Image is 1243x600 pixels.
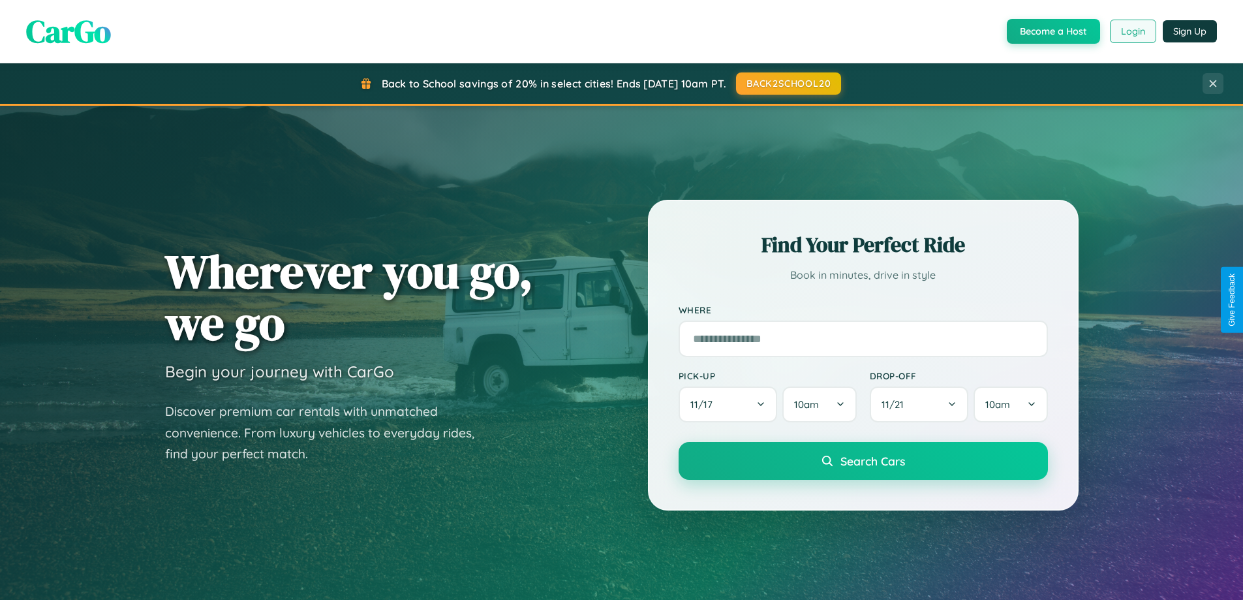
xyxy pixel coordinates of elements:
label: Drop-off [870,370,1048,381]
button: 11/21 [870,387,969,422]
button: Login [1110,20,1156,43]
h2: Find Your Perfect Ride [679,230,1048,259]
p: Discover premium car rentals with unmatched convenience. From luxury vehicles to everyday rides, ... [165,401,491,465]
button: BACK2SCHOOL20 [736,72,841,95]
span: 10am [985,398,1010,411]
span: Back to School savings of 20% in select cities! Ends [DATE] 10am PT. [382,77,726,90]
label: Pick-up [679,370,857,381]
div: Give Feedback [1227,274,1236,326]
span: 11 / 17 [690,398,719,411]
span: CarGo [26,10,111,53]
span: 11 / 21 [882,398,910,411]
h3: Begin your journey with CarGo [165,362,394,381]
span: 10am [794,398,819,411]
span: Search Cars [840,454,905,468]
button: 10am [974,387,1047,422]
button: 11/17 [679,387,778,422]
button: Search Cars [679,442,1048,480]
button: Become a Host [1007,19,1100,44]
button: Sign Up [1163,20,1217,42]
button: 10am [782,387,856,422]
label: Where [679,304,1048,315]
p: Book in minutes, drive in style [679,266,1048,285]
h1: Wherever you go, we go [165,245,533,349]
